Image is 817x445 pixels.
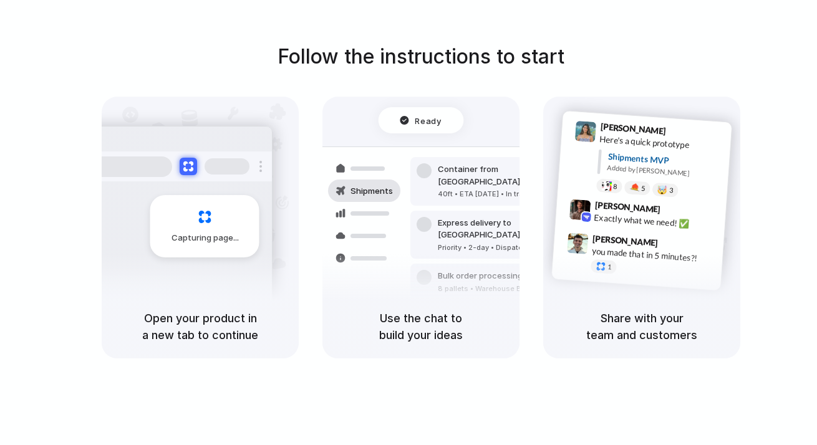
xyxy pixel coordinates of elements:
h5: Open your product in a new tab to continue [117,310,284,343]
span: Ready [415,114,442,127]
div: 8 pallets • Warehouse B • Packed [438,284,554,294]
div: Added by [PERSON_NAME] [607,163,722,181]
span: [PERSON_NAME] [592,232,659,250]
div: Shipments MVP [607,150,723,171]
div: Here's a quick prototype [599,133,724,154]
span: 9:42 AM [664,204,690,219]
span: 3 [669,187,674,194]
div: Bulk order processing [438,270,554,282]
div: you made that in 5 minutes?! [591,245,716,266]
h1: Follow the instructions to start [278,42,564,72]
div: Exactly what we need! ✅ [594,211,718,232]
span: 8 [613,183,617,190]
h5: Share with your team and customers [558,310,725,343]
div: Container from [GEOGRAPHIC_DATA] [438,163,573,188]
span: [PERSON_NAME] [600,120,666,138]
span: [PERSON_NAME] [594,198,660,216]
div: 🤯 [657,185,668,194]
span: 9:47 AM [662,237,687,252]
span: Capturing page [172,232,241,244]
span: 9:41 AM [670,126,695,141]
h5: Use the chat to build your ideas [337,310,505,343]
span: Shipments [350,185,393,198]
div: Express delivery to [GEOGRAPHIC_DATA] [438,217,573,241]
span: 1 [607,264,612,270]
div: Priority • 2-day • Dispatched [438,242,573,253]
div: 40ft • ETA [DATE] • In transit [438,189,573,199]
span: 5 [641,185,645,192]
